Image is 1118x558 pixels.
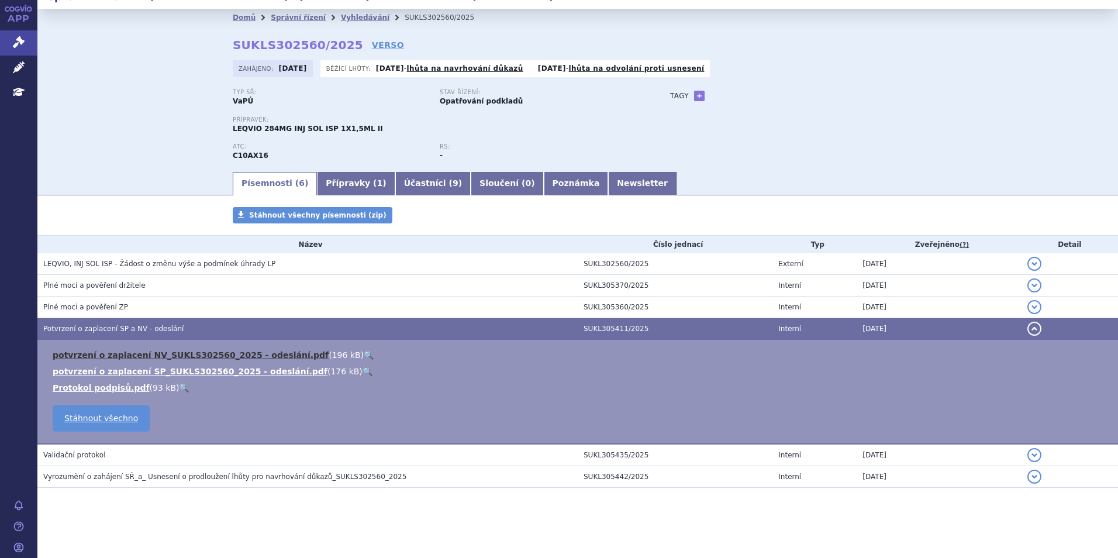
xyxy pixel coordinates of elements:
[53,350,329,360] a: potvrzení o zaplacení NV_SUKLS302560_2025 - odeslání.pdf
[233,143,428,150] p: ATC:
[857,236,1021,253] th: Zveřejněno
[271,13,326,22] a: Správní řízení
[233,38,363,52] strong: SUKLS302560/2025
[578,253,772,275] td: SUKL302560/2025
[544,172,609,195] a: Poznámka
[341,13,389,22] a: Vyhledávání
[332,350,361,360] span: 196 kB
[857,318,1021,340] td: [DATE]
[233,97,253,105] strong: VaPÚ
[43,451,106,459] span: Validační protokol
[960,241,969,249] abbr: (?)
[299,178,305,188] span: 6
[538,64,705,73] p: -
[578,297,772,318] td: SUKL305360/2025
[53,382,1106,394] li: ( )
[1027,470,1041,484] button: detail
[538,64,566,73] strong: [DATE]
[578,236,772,253] th: Číslo jednací
[778,473,801,481] span: Interní
[608,172,677,195] a: Newsletter
[43,281,146,290] span: Plné moci a pověření držitele
[440,89,635,96] p: Stav řízení:
[857,466,1021,488] td: [DATE]
[233,207,392,223] a: Stáhnout všechny písemnosti (zip)
[249,211,387,219] span: Stáhnout všechny písemnosti (zip)
[43,260,275,268] span: LEQVIO, INJ SOL ISP - Žádost o změnu výše a podmínek úhrady LP
[372,39,404,51] a: VERSO
[239,64,275,73] span: Zahájeno:
[233,172,317,195] a: Písemnosti (6)
[772,236,857,253] th: Typ
[778,325,801,333] span: Interní
[330,367,359,376] span: 176 kB
[670,89,689,103] h3: Tagy
[407,64,523,73] a: lhůta na navrhování důkazů
[1027,322,1041,336] button: detail
[43,325,184,333] span: Potvrzení o zaplacení SP a NV - odeslání
[453,178,458,188] span: 9
[395,172,471,195] a: Účastníci (9)
[778,303,801,311] span: Interní
[857,444,1021,466] td: [DATE]
[440,143,635,150] p: RS:
[857,253,1021,275] td: [DATE]
[53,405,150,432] a: Stáhnout všechno
[53,366,1106,377] li: ( )
[857,297,1021,318] td: [DATE]
[857,275,1021,297] td: [DATE]
[233,125,383,133] span: LEQVIO 284MG INJ SOL ISP 1X1,5ML II
[233,151,268,160] strong: INKLISIRAN
[778,281,801,290] span: Interní
[53,383,150,392] a: Protokol podpisů.pdf
[694,91,705,101] a: +
[364,350,374,360] a: 🔍
[376,64,404,73] strong: [DATE]
[233,13,256,22] a: Domů
[1027,278,1041,292] button: detail
[376,64,523,73] p: -
[363,367,372,376] a: 🔍
[1027,300,1041,314] button: detail
[578,466,772,488] td: SUKL305442/2025
[377,178,383,188] span: 1
[569,64,705,73] a: lhůta na odvolání proti usnesení
[440,151,443,160] strong: -
[578,275,772,297] td: SUKL305370/2025
[43,473,406,481] span: Vyrozumění o zahájení SŘ_a_ Usnesení o prodloužení lhůty pro navrhování důkazů_SUKLS302560_2025
[233,89,428,96] p: Typ SŘ:
[37,236,578,253] th: Název
[1022,236,1118,253] th: Detail
[525,178,531,188] span: 0
[778,260,803,268] span: Externí
[179,383,189,392] a: 🔍
[578,444,772,466] td: SUKL305435/2025
[405,9,489,26] li: SUKLS302560/2025
[1027,448,1041,462] button: detail
[578,318,772,340] td: SUKL305411/2025
[53,367,327,376] a: potvrzení o zaplacení SP_SUKLS302560_2025 - odeslání.pdf
[440,97,523,105] strong: Opatřování podkladů
[233,116,647,123] p: Přípravek:
[317,172,395,195] a: Přípravky (1)
[53,349,1106,361] li: ( )
[471,172,543,195] a: Sloučení (0)
[778,451,801,459] span: Interní
[279,64,307,73] strong: [DATE]
[43,303,128,311] span: Plné moci a pověření ZP
[153,383,176,392] span: 93 kB
[326,64,373,73] span: Běžící lhůty:
[1027,257,1041,271] button: detail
